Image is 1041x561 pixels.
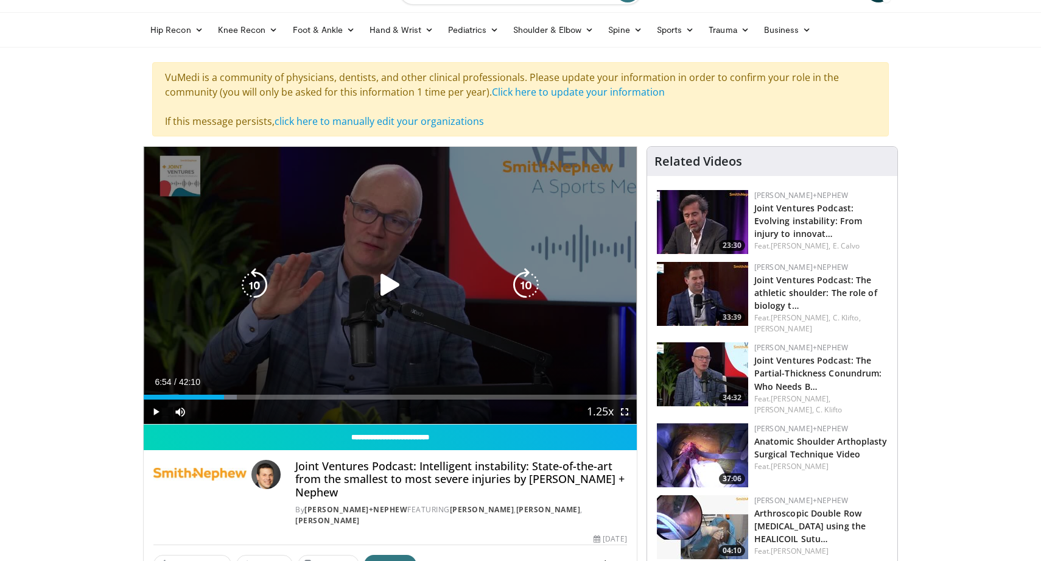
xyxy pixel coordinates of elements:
a: Hip Recon [143,18,211,42]
a: Sports [650,18,702,42]
a: 37:06 [657,423,748,487]
img: f5a36523-4014-4b26-ba0a-1980c1b51253.150x105_q85_crop-smart_upscale.jpg [657,262,748,326]
span: 33:39 [719,312,745,323]
div: VuMedi is a community of physicians, dentists, and other clinical professionals. Please update yo... [152,62,889,136]
a: E. Calvo [833,241,860,251]
a: Anatomic Shoulder Arthoplasty Surgical Technique Video [754,436,888,460]
a: [PERSON_NAME], [771,393,830,404]
a: Arthroscopic Double Row [MEDICAL_DATA] using the HEALICOIL Sutu… [754,507,866,545]
a: Business [757,18,819,42]
a: [PERSON_NAME] [771,546,829,556]
a: Spine [601,18,649,42]
div: Feat. [754,393,888,415]
span: 34:32 [719,392,745,403]
a: [PERSON_NAME] [450,504,514,515]
a: [PERSON_NAME] [754,323,812,334]
a: 34:32 [657,342,748,406]
a: Knee Recon [211,18,286,42]
img: Smith+Nephew [153,460,247,489]
a: [PERSON_NAME], [754,404,814,415]
button: Play [144,400,168,424]
span: 6:54 [155,377,171,387]
a: [PERSON_NAME]+Nephew [304,504,407,515]
img: 4ad8d6c8-ee64-4599-baa1-cc9db944930a.150x105_q85_crop-smart_upscale.jpg [657,423,748,487]
a: [PERSON_NAME], [771,241,830,251]
div: Feat. [754,312,888,334]
img: 68d4790e-0872-429d-9d74-59e6247d6199.150x105_q85_crop-smart_upscale.jpg [657,190,748,254]
a: [PERSON_NAME]+Nephew [754,190,848,200]
a: Joint Ventures Podcast: The athletic shoulder: The role of biology t… [754,274,877,311]
a: Trauma [701,18,757,42]
h4: Joint Ventures Podcast: Intelligent instability: State-of-the-art from the smallest to most sever... [295,460,626,499]
a: Pediatrics [441,18,506,42]
div: Feat. [754,461,888,472]
a: Hand & Wrist [362,18,441,42]
a: [PERSON_NAME]+Nephew [754,495,848,506]
span: 42:10 [179,377,200,387]
a: 04:10 [657,495,748,559]
a: [PERSON_NAME]+Nephew [754,423,848,434]
a: Foot & Ankle [286,18,363,42]
button: Playback Rate [588,400,612,424]
a: [PERSON_NAME] [295,515,360,526]
span: 04:10 [719,545,745,556]
div: Progress Bar [144,395,637,400]
div: [DATE] [594,534,626,545]
img: 345ce7d3-2add-4b96-8847-ea7888355abc.150x105_q85_crop-smart_upscale.jpg [657,495,748,559]
button: Mute [168,400,192,424]
div: By FEATURING , , [295,504,626,526]
div: Feat. [754,546,888,557]
button: Fullscreen [612,400,637,424]
a: click here to manually edit your organizations [275,115,484,128]
a: [PERSON_NAME]+Nephew [754,262,848,272]
a: Joint Ventures Podcast: The Partial-Thickness Conundrum: Who Needs B… [754,355,882,392]
span: / [174,377,177,387]
a: Shoulder & Elbow [506,18,601,42]
video-js: Video Player [144,147,637,425]
span: 23:30 [719,240,745,251]
a: [PERSON_NAME], [771,312,830,323]
a: [PERSON_NAME]+Nephew [754,342,848,353]
a: Joint Ventures Podcast: Evolving instability: From injury to innovat… [754,202,863,239]
h4: Related Videos [654,154,742,169]
img: 5807bf09-abca-4062-84b7-711dbcc3ea56.150x105_q85_crop-smart_upscale.jpg [657,342,748,406]
a: 33:39 [657,262,748,326]
a: [PERSON_NAME] [771,461,829,471]
span: 37:06 [719,473,745,484]
a: 23:30 [657,190,748,254]
a: C. Klifto [816,404,842,415]
div: Feat. [754,241,888,252]
a: Click here to update your information [492,85,665,99]
a: C. Klifto, [833,312,861,323]
a: [PERSON_NAME] [516,504,581,515]
img: Avatar [251,460,281,489]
